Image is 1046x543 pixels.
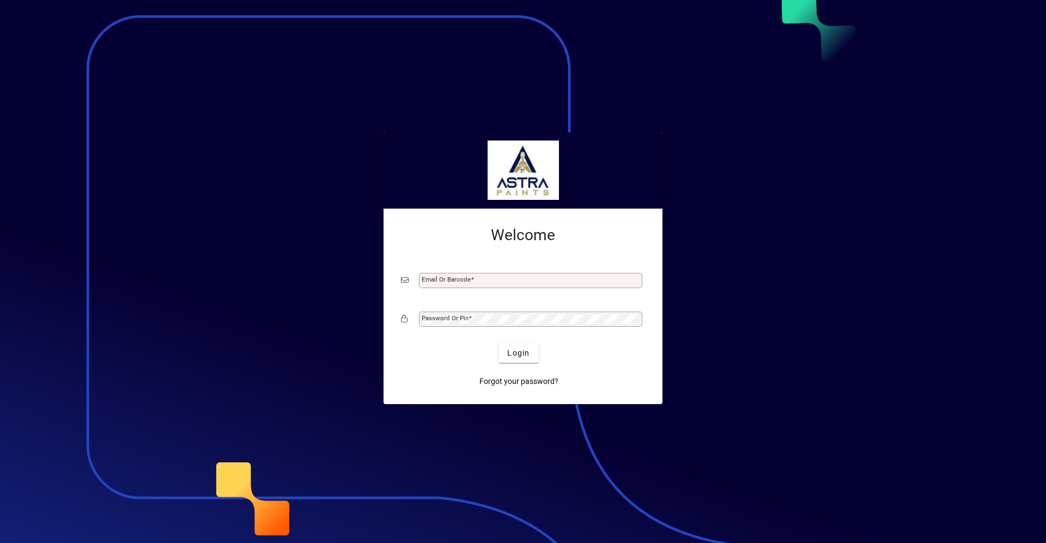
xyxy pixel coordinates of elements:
[498,343,538,363] button: Login
[422,276,471,283] mat-label: Email or Barcode
[422,314,469,322] mat-label: Password or Pin
[479,376,558,387] span: Forgot your password?
[401,226,645,245] h2: Welcome
[507,347,530,359] span: Login
[475,371,563,391] a: Forgot your password?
